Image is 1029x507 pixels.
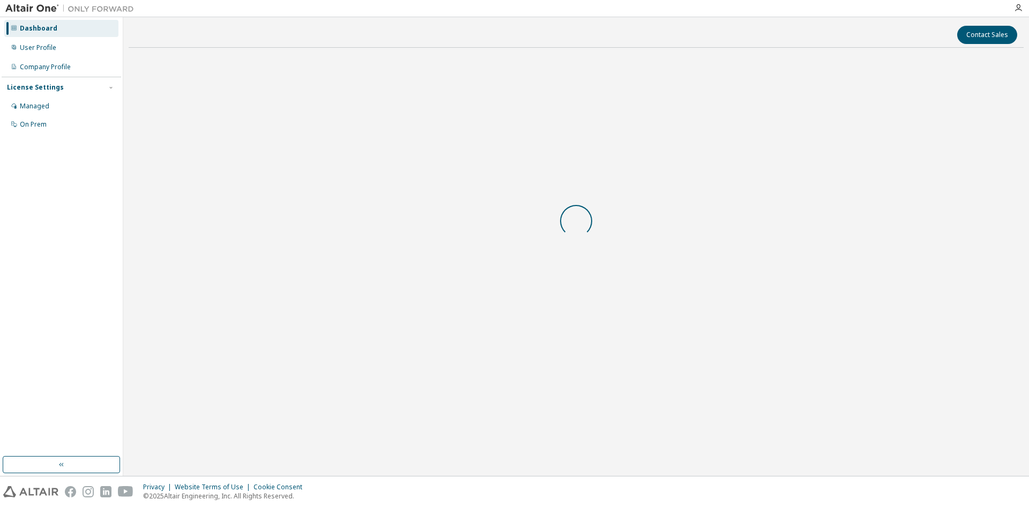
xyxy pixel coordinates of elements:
div: License Settings [7,83,64,92]
img: facebook.svg [65,486,76,497]
img: altair_logo.svg [3,486,58,497]
div: User Profile [20,43,56,52]
div: Privacy [143,483,175,491]
div: Cookie Consent [253,483,309,491]
img: instagram.svg [83,486,94,497]
div: On Prem [20,120,47,129]
div: Managed [20,102,49,111]
img: youtube.svg [118,486,133,497]
img: Altair One [5,3,139,14]
div: Company Profile [20,63,71,71]
p: © 2025 Altair Engineering, Inc. All Rights Reserved. [143,491,309,501]
img: linkedin.svg [100,486,111,497]
div: Website Terms of Use [175,483,253,491]
button: Contact Sales [957,26,1017,44]
div: Dashboard [20,24,57,33]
